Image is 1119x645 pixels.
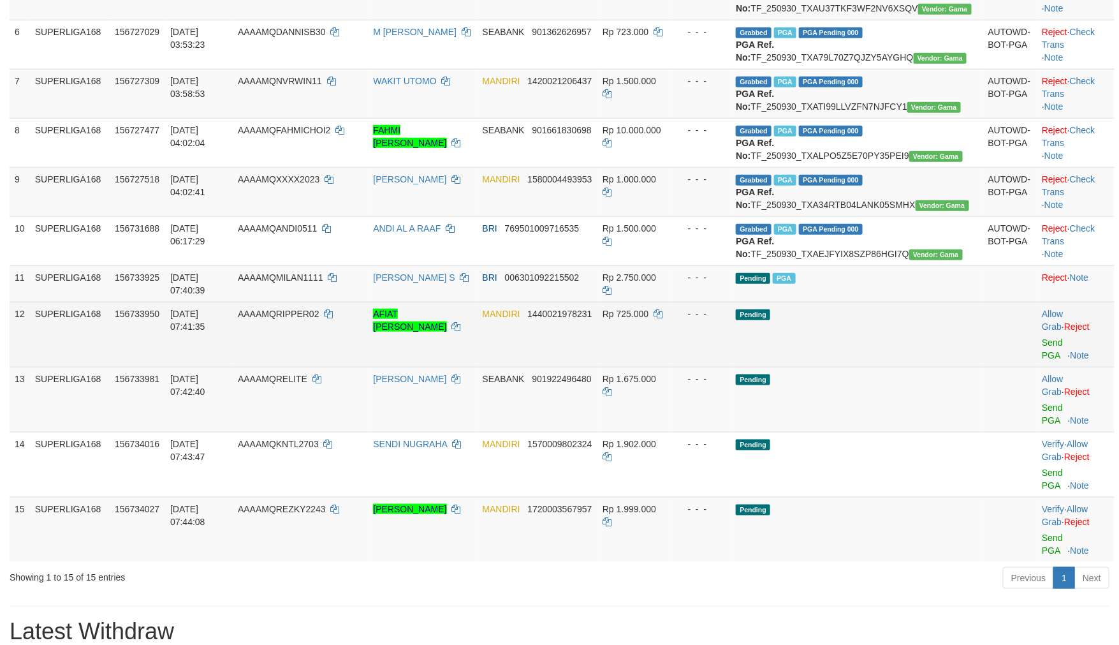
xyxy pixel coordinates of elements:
[10,619,1109,645] h1: Latest Withdraw
[736,309,770,320] span: Pending
[1044,52,1064,63] a: Note
[736,236,774,259] b: PGA Ref. No:
[736,273,770,284] span: Pending
[1003,567,1054,589] a: Previous
[1042,439,1088,462] span: ·
[603,309,648,319] span: Rp 725.000
[532,374,591,384] span: Copy 901922496480 to clipboard
[170,27,205,50] span: [DATE] 03:53:23
[774,175,796,186] span: Marked by aafromsomean
[483,374,525,384] span: SEABANK
[373,439,447,449] a: SENDI NUGRAHA
[10,302,30,367] td: 12
[983,216,1037,265] td: AUTOWD-BOT-PGA
[677,75,726,87] div: - - -
[774,77,796,87] span: Marked by aafromsomean
[677,308,726,320] div: - - -
[1064,387,1090,397] a: Reject
[527,439,592,449] span: Copy 1570009802324 to clipboard
[603,272,656,283] span: Rp 2.750.000
[1042,223,1095,246] a: Check Trans
[373,223,441,234] a: ANDI AL A RAAF
[30,432,110,497] td: SUPERLIGA168
[170,125,205,148] span: [DATE] 04:02:04
[10,497,30,562] td: 15
[1037,367,1115,432] td: ·
[1064,322,1090,332] a: Reject
[983,118,1037,167] td: AUTOWD-BOT-PGA
[483,272,497,283] span: BRI
[373,27,457,37] a: M [PERSON_NAME]
[10,367,30,432] td: 13
[115,76,159,86] span: 156727309
[1042,272,1067,283] a: Reject
[677,271,726,284] div: - - -
[1044,101,1064,112] a: Note
[527,174,592,184] span: Copy 1580004493953 to clipboard
[736,40,774,63] b: PGA Ref. No:
[1042,403,1063,426] a: Send PGA
[603,174,656,184] span: Rp 1.000.000
[527,309,592,319] span: Copy 1440021978231 to clipboard
[238,439,319,449] span: AAAAMQKNTL2703
[1044,200,1064,210] a: Note
[1071,415,1090,426] a: Note
[483,125,525,135] span: SEABANK
[527,504,592,514] span: Copy 1720003567957 to clipboard
[909,249,963,260] span: Vendor URL: https://trx31.1velocity.biz
[603,223,656,234] span: Rp 1.500.000
[238,27,326,37] span: AAAAMQDANNISB30
[115,272,159,283] span: 156733925
[10,69,30,118] td: 7
[983,69,1037,118] td: AUTOWD-BOT-PGA
[1074,567,1109,589] a: Next
[483,309,520,319] span: MANDIRI
[736,126,772,137] span: Grabbed
[907,102,961,113] span: Vendor URL: https://trx31.1velocity.biz
[483,76,520,86] span: MANDIRI
[170,309,205,332] span: [DATE] 07:41:35
[677,124,726,137] div: - - -
[914,53,967,64] span: Vendor URL: https://trx31.1velocity.biz
[483,223,497,234] span: BRI
[1071,545,1090,556] a: Note
[1042,374,1064,397] span: ·
[774,224,796,235] span: Marked by aafromsomean
[30,497,110,562] td: SUPERLIGA168
[1042,27,1095,50] a: Check Trans
[1037,216,1115,265] td: · ·
[30,265,110,302] td: SUPERLIGA168
[736,89,774,112] b: PGA Ref. No:
[10,566,457,584] div: Showing 1 to 15 of 15 entries
[170,174,205,197] span: [DATE] 04:02:41
[115,439,159,449] span: 156734016
[603,374,656,384] span: Rp 1.675.000
[170,223,205,246] span: [DATE] 06:17:29
[10,118,30,167] td: 8
[731,118,983,167] td: TF_250930_TXALPO5Z5E70PY35PEI9
[238,125,330,135] span: AAAAMQFAHMICHOI2
[1042,439,1064,449] a: Verify
[30,167,110,216] td: SUPERLIGA168
[731,216,983,265] td: TF_250930_TXAEJFYIX8SZP86HGI7Q
[677,26,726,38] div: - - -
[532,125,591,135] span: Copy 901661830698 to clipboard
[1037,432,1115,497] td: · ·
[736,224,772,235] span: Grabbed
[483,439,520,449] span: MANDIRI
[603,76,656,86] span: Rp 1.500.000
[1042,27,1067,37] a: Reject
[30,118,110,167] td: SUPERLIGA168
[1042,439,1088,462] a: Allow Grab
[1042,125,1067,135] a: Reject
[170,439,205,462] span: [DATE] 07:43:47
[10,216,30,265] td: 10
[1064,517,1090,527] a: Reject
[115,174,159,184] span: 156727518
[10,265,30,302] td: 11
[170,272,205,295] span: [DATE] 07:40:39
[736,505,770,515] span: Pending
[909,151,963,162] span: Vendor URL: https://trx31.1velocity.biz
[603,439,656,449] span: Rp 1.902.000
[483,27,525,37] span: SEABANK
